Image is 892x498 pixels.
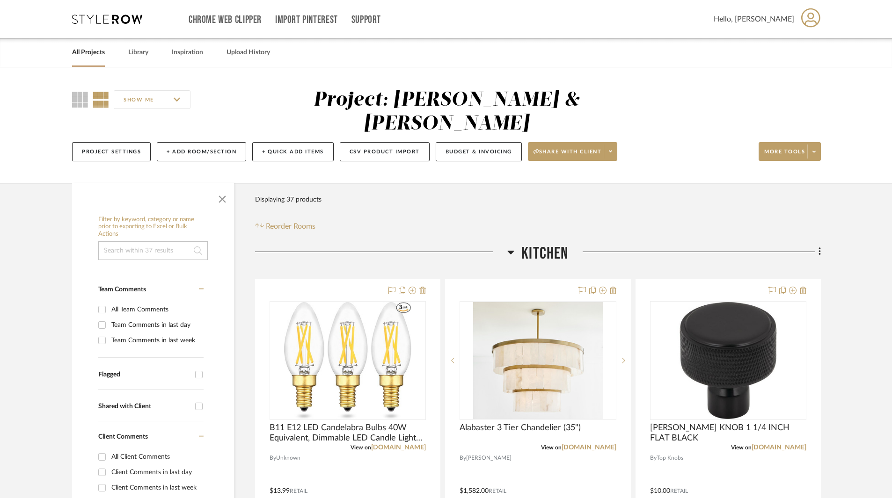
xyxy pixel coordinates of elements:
span: By [650,454,657,462]
div: Client Comments in last week [111,480,201,495]
span: Kitchen [521,244,568,264]
div: Flagged [98,371,190,379]
div: Displaying 37 products [255,190,322,209]
span: [PERSON_NAME] [466,454,512,462]
span: Hello, [PERSON_NAME] [714,14,794,25]
span: View on [541,445,562,450]
button: + Quick Add Items [252,142,334,161]
button: + Add Room/Section [157,142,246,161]
span: B11 E12 LED Candelabra Bulbs 40W Equivalent, Dimmable LED Candle Light Bulbs, 4Watt 3000K Soft Wh... [270,423,426,443]
div: Project: [PERSON_NAME] & [PERSON_NAME] [314,90,580,134]
a: All Projects [72,46,105,59]
span: Alabaster 3 Tier Chandelier (35") [460,423,581,433]
span: Share with client [534,148,602,162]
span: By [270,454,276,462]
button: CSV Product Import [340,142,430,161]
div: All Team Comments [111,302,201,317]
input: Search within 37 results [98,241,208,260]
span: Unknown [276,454,300,462]
a: Library [128,46,148,59]
span: View on [351,445,371,450]
a: Chrome Web Clipper [189,16,262,24]
span: Reorder Rooms [266,221,315,232]
img: GARRISON KNOB 1 1/4 INCH FLAT BLACK [670,302,787,419]
button: Budget & Invoicing [436,142,522,161]
span: By [460,454,466,462]
button: Reorder Rooms [255,221,315,232]
div: Shared with Client [98,403,190,411]
a: [DOMAIN_NAME] [752,444,806,451]
span: View on [731,445,752,450]
div: Team Comments in last day [111,318,201,332]
span: Client Comments [98,433,148,440]
button: Close [213,188,232,207]
button: Project Settings [72,142,151,161]
span: [PERSON_NAME] KNOB 1 1/4 INCH FLAT BLACK [650,423,806,443]
a: [DOMAIN_NAME] [562,444,616,451]
a: Upload History [227,46,270,59]
div: All Client Comments [111,449,201,464]
img: Alabaster 3 Tier Chandelier (35") [473,302,603,419]
button: More tools [759,142,821,161]
span: More tools [764,148,805,162]
a: Support [351,16,381,24]
a: Import Pinterest [275,16,338,24]
a: [DOMAIN_NAME] [371,444,426,451]
h6: Filter by keyword, category or name prior to exporting to Excel or Bulk Actions [98,216,208,238]
button: Share with client [528,142,618,161]
div: Client Comments in last day [111,465,201,480]
span: Top Knobs [657,454,683,462]
img: B11 E12 LED Candelabra Bulbs 40W Equivalent, Dimmable LED Candle Light Bulbs, 4Watt 3000K Soft Wh... [284,302,412,419]
a: Inspiration [172,46,203,59]
div: Team Comments in last week [111,333,201,348]
span: Team Comments [98,286,146,293]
